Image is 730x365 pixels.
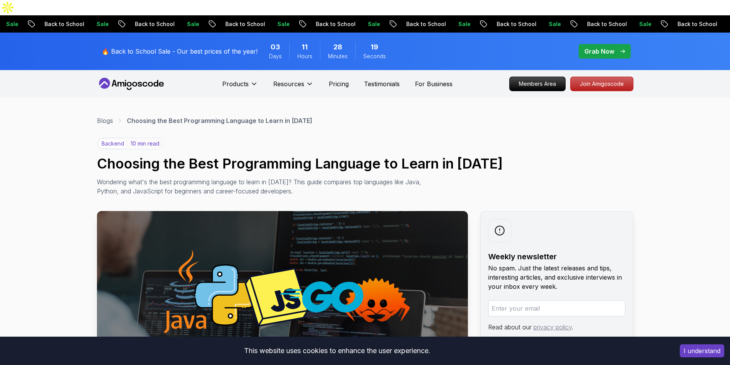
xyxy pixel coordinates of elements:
[273,79,313,95] button: Resources
[363,52,386,60] span: Seconds
[97,177,440,196] p: Wondering what's the best programming language to learn in [DATE]? This guide compares top langua...
[173,20,197,28] p: Sale
[222,79,249,88] p: Products
[329,79,349,88] a: Pricing
[6,342,668,359] div: This website uses cookies to enhance the user experience.
[98,139,128,149] p: backend
[533,323,572,331] a: privacy policy
[663,20,715,28] p: Back to School
[333,42,342,52] span: 28 Minutes
[302,42,308,52] span: 11 Hours
[222,79,258,95] button: Products
[263,20,288,28] p: Sale
[482,20,535,28] p: Back to School
[273,79,304,88] p: Resources
[302,20,354,28] p: Back to School
[82,20,107,28] p: Sale
[535,20,559,28] p: Sale
[444,20,469,28] p: Sale
[680,344,724,357] button: Accept cookies
[127,116,312,125] p: Choosing the Best Programming Language to Learn in [DATE]
[488,322,625,332] p: Read about our .
[211,20,263,28] p: Back to School
[392,20,444,28] p: Back to School
[415,79,453,88] a: For Business
[121,20,173,28] p: Back to School
[297,52,312,60] span: Hours
[364,79,400,88] a: Testimonials
[488,264,625,291] p: No spam. Just the latest releases and tips, interesting articles, and exclusive interviews in you...
[488,251,625,262] h2: Weekly newsletter
[271,42,280,52] span: 3 Days
[328,52,348,60] span: Minutes
[131,140,159,147] p: 10 min read
[509,77,566,91] a: Members Area
[354,20,378,28] p: Sale
[371,42,378,52] span: 19 Seconds
[269,52,282,60] span: Days
[573,20,625,28] p: Back to School
[102,47,258,56] p: 🔥 Back to School Sale - Our best prices of the year!
[488,300,625,316] input: Enter your email
[97,156,633,171] h1: Choosing the Best Programming Language to Learn in [DATE]
[570,77,633,91] a: Join Amigoscode
[97,116,113,125] a: Blogs
[625,20,650,28] p: Sale
[30,20,82,28] p: Back to School
[584,47,614,56] p: Grab Now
